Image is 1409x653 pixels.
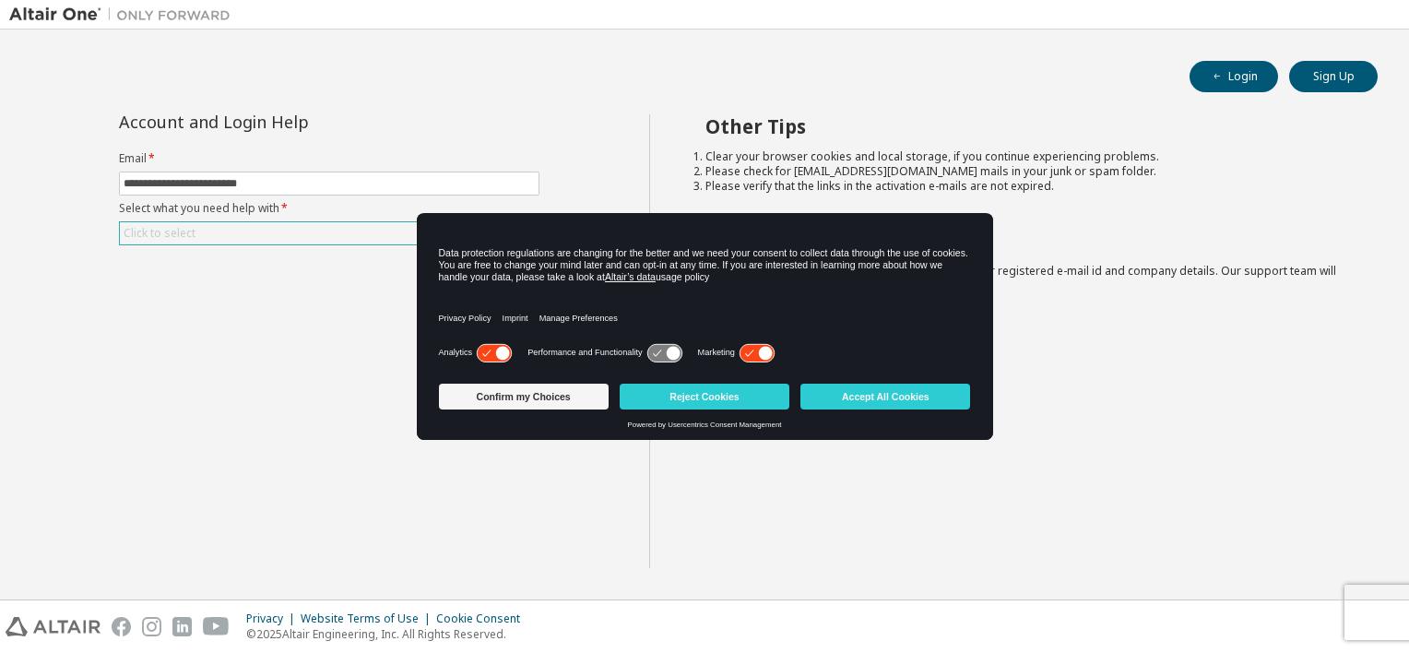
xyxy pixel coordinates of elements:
span: with a brief description of the problem, your registered e-mail id and company details. Our suppo... [705,263,1336,293]
div: Cookie Consent [436,611,531,626]
button: Sign Up [1289,61,1378,92]
div: Account and Login Help [119,114,456,129]
label: Select what you need help with [119,201,539,216]
li: Please check for [EMAIL_ADDRESS][DOMAIN_NAME] mails in your junk or spam folder. [705,164,1345,179]
img: facebook.svg [112,617,131,636]
button: Login [1190,61,1278,92]
li: Clear your browser cookies and local storage, if you continue experiencing problems. [705,149,1345,164]
h2: Not sure how to login? [705,229,1345,253]
img: instagram.svg [142,617,161,636]
div: Privacy [246,611,301,626]
div: Click to select [124,226,195,241]
div: Website Terms of Use [301,611,436,626]
h2: Other Tips [705,114,1345,138]
img: youtube.svg [203,617,230,636]
div: Click to select [120,222,539,244]
img: linkedin.svg [172,617,192,636]
img: altair_logo.svg [6,617,101,636]
label: Email [119,151,539,166]
li: Please verify that the links in the activation e-mails are not expired. [705,179,1345,194]
p: © 2025 Altair Engineering, Inc. All Rights Reserved. [246,626,531,642]
img: Altair One [9,6,240,24]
